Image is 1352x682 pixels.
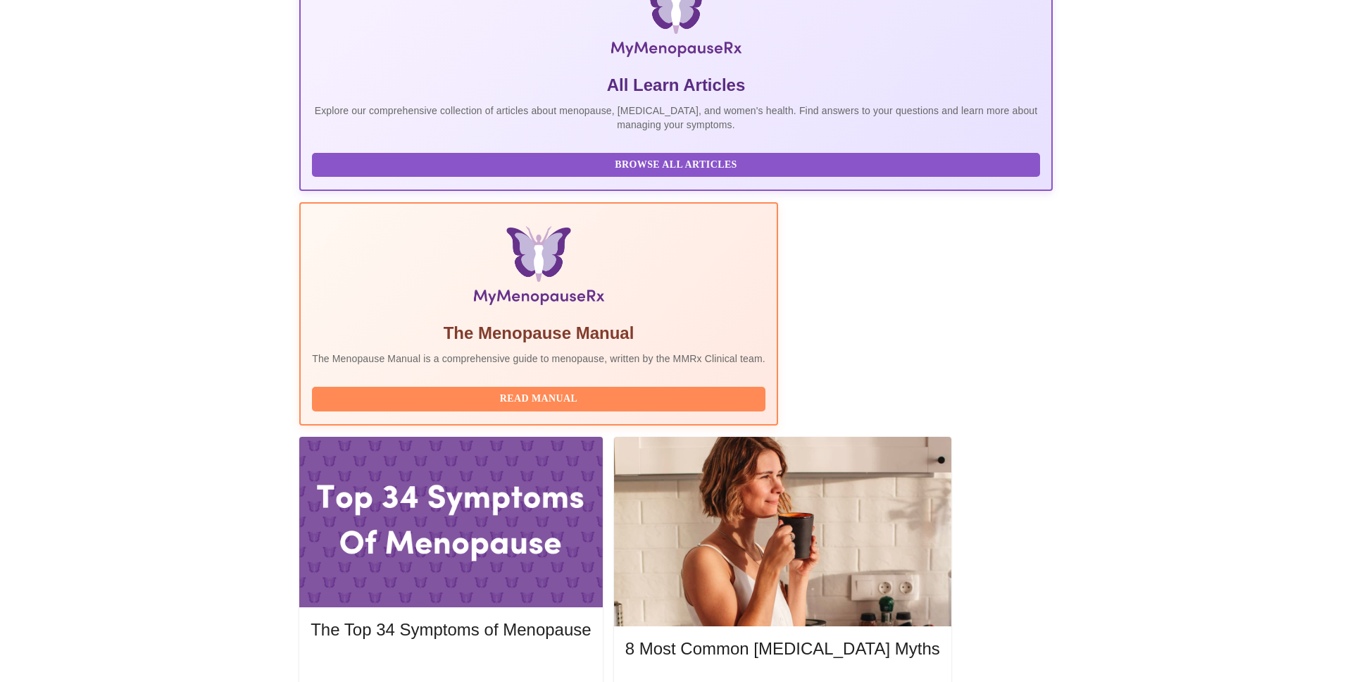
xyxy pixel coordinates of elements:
[384,226,693,311] img: Menopause Manual
[312,104,1040,132] p: Explore our comprehensive collection of articles about menopause, [MEDICAL_DATA], and women's hea...
[311,654,591,678] button: Read More
[625,638,940,660] h5: 8 Most Common [MEDICAL_DATA] Myths
[311,619,591,641] h5: The Top 34 Symptoms of Menopause
[311,659,594,671] a: Read More
[312,352,765,366] p: The Menopause Manual is a comprehensive guide to menopause, written by the MMRx Clinical team.
[326,156,1026,174] span: Browse All Articles
[312,387,765,411] button: Read Manual
[325,657,577,675] span: Read More
[312,153,1040,178] button: Browse All Articles
[312,392,769,404] a: Read Manual
[312,158,1044,170] a: Browse All Articles
[312,74,1040,97] h5: All Learn Articles
[326,390,751,408] span: Read Manual
[312,322,765,345] h5: The Menopause Manual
